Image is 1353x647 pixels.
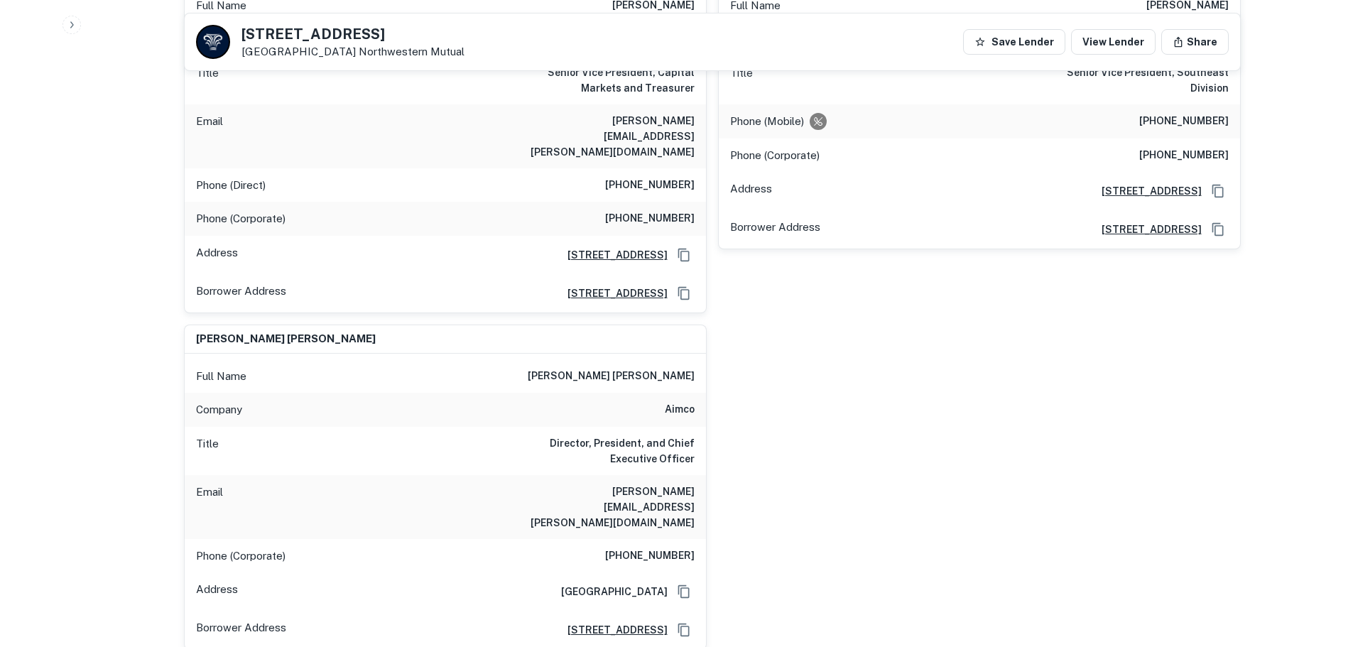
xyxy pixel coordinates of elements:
[528,368,695,385] h6: [PERSON_NAME] [PERSON_NAME]
[196,244,238,266] p: Address
[1139,113,1229,130] h6: [PHONE_NUMBER]
[524,484,695,531] h6: [PERSON_NAME][EMAIL_ADDRESS][PERSON_NAME][DOMAIN_NAME]
[196,210,286,227] p: Phone (Corporate)
[1058,65,1229,96] h6: Senior Vice President, Southeast Division
[1282,533,1353,602] iframe: Chat Widget
[241,45,464,58] p: [GEOGRAPHIC_DATA]
[196,113,223,160] p: Email
[1090,183,1202,199] a: [STREET_ADDRESS]
[524,113,695,160] h6: [PERSON_NAME][EMAIL_ADDRESS][PERSON_NAME][DOMAIN_NAME]
[1071,29,1156,55] a: View Lender
[196,581,238,602] p: Address
[196,283,286,304] p: Borrower Address
[556,622,668,638] a: [STREET_ADDRESS]
[730,65,753,96] p: Title
[196,368,246,385] p: Full Name
[963,29,1065,55] button: Save Lender
[730,180,772,202] p: Address
[673,619,695,641] button: Copy Address
[196,435,219,467] p: Title
[810,113,827,130] div: Requests to not be contacted at this number
[1207,180,1229,202] button: Copy Address
[1207,219,1229,240] button: Copy Address
[1090,222,1202,237] a: [STREET_ADDRESS]
[550,584,668,599] h6: [GEOGRAPHIC_DATA]
[730,147,820,164] p: Phone (Corporate)
[605,548,695,565] h6: [PHONE_NUMBER]
[1139,147,1229,164] h6: [PHONE_NUMBER]
[730,113,804,130] p: Phone (Mobile)
[196,177,266,194] p: Phone (Direct)
[196,65,219,96] p: Title
[196,401,242,418] p: Company
[556,247,668,263] a: [STREET_ADDRESS]
[556,286,668,301] a: [STREET_ADDRESS]
[196,619,286,641] p: Borrower Address
[196,548,286,565] p: Phone (Corporate)
[196,331,376,347] h6: [PERSON_NAME] [PERSON_NAME]
[665,401,695,418] h6: aimco
[730,219,820,240] p: Borrower Address
[524,435,695,467] h6: Director, President, and Chief Executive Officer
[196,484,223,531] p: Email
[524,65,695,96] h6: Senior Vice President, Capital Markets and Treasurer
[673,283,695,304] button: Copy Address
[673,244,695,266] button: Copy Address
[605,210,695,227] h6: [PHONE_NUMBER]
[673,581,695,602] button: Copy Address
[359,45,464,58] a: Northwestern Mutual
[241,27,464,41] h5: [STREET_ADDRESS]
[1161,29,1229,55] button: Share
[605,177,695,194] h6: [PHONE_NUMBER]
